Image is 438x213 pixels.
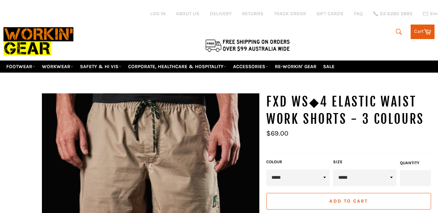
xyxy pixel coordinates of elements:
[380,11,412,16] span: 02 6280 5885
[333,159,396,165] label: Size
[77,61,124,73] a: SAFETY & HI VIS
[274,10,306,17] a: TRACK ORDER
[125,61,229,73] a: CORPORATE, HEALTHCARE & HOSPITALITY
[266,129,288,137] span: $69.00
[204,38,291,53] img: Flat $9.95 shipping Australia wide
[266,193,431,210] button: Add to Cart
[272,61,319,73] a: RE-WORKIN' GEAR
[354,10,363,17] a: FAQ
[230,61,271,73] a: ACCESSORIES
[266,159,330,165] label: COLOUR
[150,11,166,17] a: Log in
[3,61,38,73] a: FOOTWEAR
[411,25,435,39] a: Cart
[176,10,199,17] a: ABOUT US
[210,10,232,17] a: DELIVERY
[373,11,412,16] a: 02 6280 5885
[316,10,343,17] a: GIFT CARDS
[266,93,435,128] h1: FXD WS◆4 Elastic Waist Work Shorts - 3 Colours
[320,61,337,73] a: SALE
[400,160,431,166] label: Quantity
[242,10,263,17] a: RETURNS
[39,61,76,73] a: WORKWEAR
[3,22,73,60] img: Workin Gear leaders in Workwear, Safety Boots, PPE, Uniforms. Australia's No.1 in Workwear
[329,198,368,204] span: Add to Cart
